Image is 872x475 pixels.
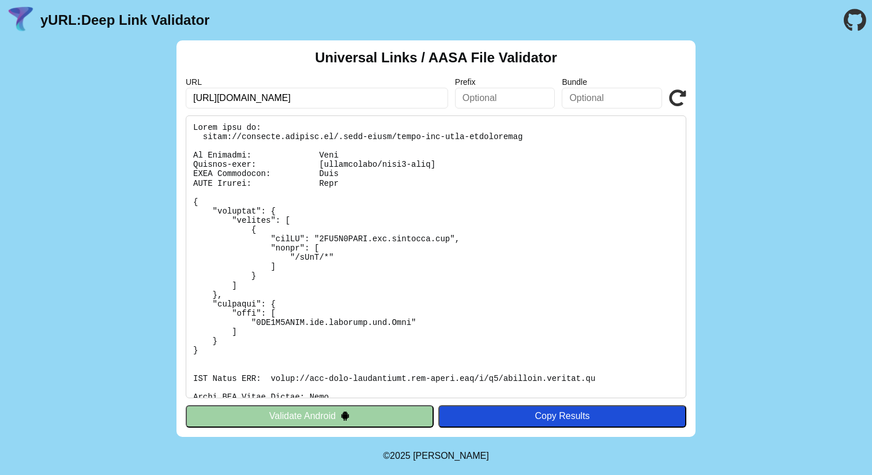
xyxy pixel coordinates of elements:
[186,405,434,427] button: Validate Android
[6,5,36,35] img: yURL Logo
[40,12,209,28] a: yURL:Deep Link Validator
[562,77,662,87] label: Bundle
[455,77,555,87] label: Prefix
[340,411,350,421] img: droidIcon.svg
[186,88,448,109] input: Required
[383,437,488,475] footer: ©
[315,50,557,66] h2: Universal Links / AASA File Validator
[455,88,555,109] input: Optional
[390,451,411,461] span: 2025
[413,451,489,461] a: Michael Ibragimchayev's Personal Site
[562,88,662,109] input: Optional
[186,115,686,398] pre: Lorem ipsu do: sitam://consecte.adipisc.el/.sedd-eiusm/tempo-inc-utla-etdoloremag Al Enimadmi: Ve...
[438,405,686,427] button: Copy Results
[444,411,681,421] div: Copy Results
[186,77,448,87] label: URL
